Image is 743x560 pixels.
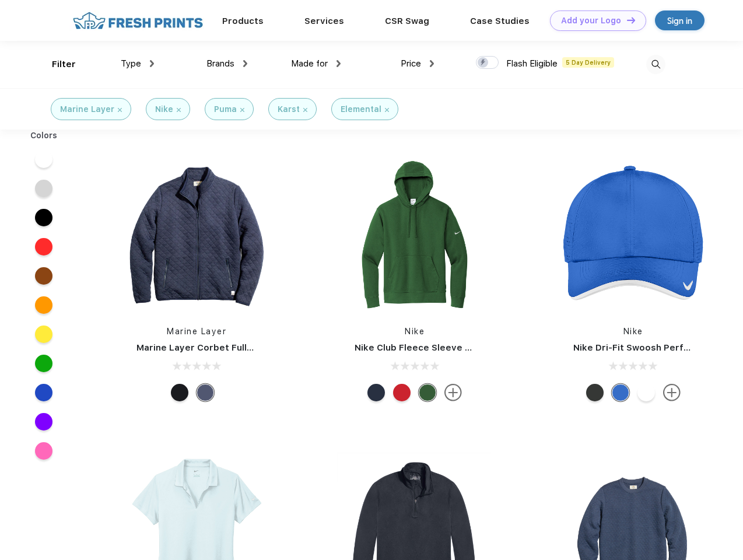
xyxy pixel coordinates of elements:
[556,159,711,314] img: func=resize&h=266
[52,58,76,71] div: Filter
[355,342,573,353] a: Nike Club Fleece Sleeve Swoosh Pullover Hoodie
[240,108,244,112] img: filter_cancel.svg
[623,327,643,336] a: Nike
[69,10,206,31] img: fo%20logo%202.webp
[243,60,247,67] img: dropdown.png
[304,16,344,26] a: Services
[405,327,425,336] a: Nike
[637,384,655,401] div: White
[22,129,66,142] div: Colors
[121,58,141,69] span: Type
[506,58,558,69] span: Flash Eligible
[291,58,328,69] span: Made for
[341,103,381,116] div: Elemental
[119,159,274,314] img: func=resize&h=266
[60,103,114,116] div: Marine Layer
[303,108,307,112] img: filter_cancel.svg
[337,159,492,314] img: func=resize&h=266
[646,55,665,74] img: desktop_search.svg
[206,58,234,69] span: Brands
[385,108,389,112] img: filter_cancel.svg
[419,384,436,401] div: Gorge Green
[177,108,181,112] img: filter_cancel.svg
[667,14,692,27] div: Sign in
[118,108,122,112] img: filter_cancel.svg
[155,103,173,116] div: Nike
[278,103,300,116] div: Karst
[197,384,214,401] div: Navy
[367,384,385,401] div: Midnight Navy
[444,384,462,401] img: more.svg
[167,327,226,336] a: Marine Layer
[612,384,629,401] div: Blue Sapphire
[401,58,421,69] span: Price
[393,384,411,401] div: University Red
[561,16,621,26] div: Add your Logo
[222,16,264,26] a: Products
[586,384,604,401] div: Anthracite
[150,60,154,67] img: dropdown.png
[430,60,434,67] img: dropdown.png
[385,16,429,26] a: CSR Swag
[136,342,298,353] a: Marine Layer Corbet Full-Zip Jacket
[214,103,237,116] div: Puma
[573,342,734,353] a: Nike Dri-Fit Swoosh Perforated Cap
[655,10,705,30] a: Sign in
[663,384,681,401] img: more.svg
[171,384,188,401] div: Black
[627,17,635,23] img: DT
[562,57,614,68] span: 5 Day Delivery
[337,60,341,67] img: dropdown.png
